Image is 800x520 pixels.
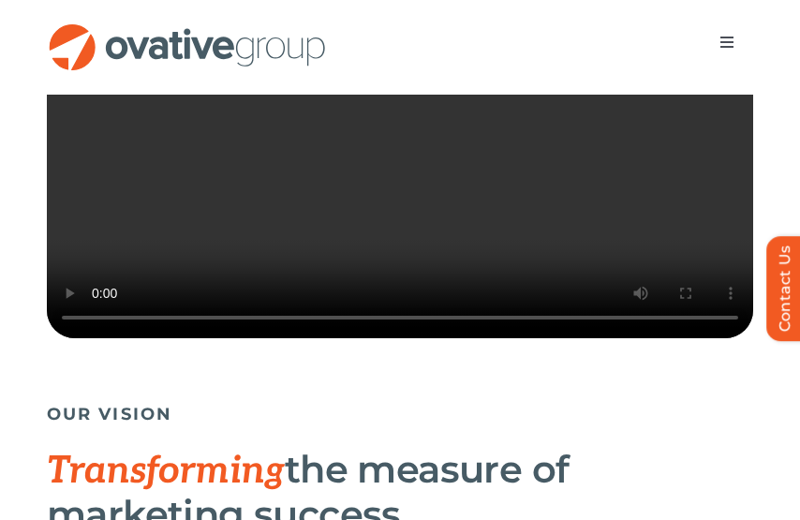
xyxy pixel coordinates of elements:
h5: OUR VISION [47,404,753,424]
a: OG_Full_horizontal_RGB [47,22,328,39]
nav: Menu [701,23,753,61]
span: Transforming [47,449,285,494]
